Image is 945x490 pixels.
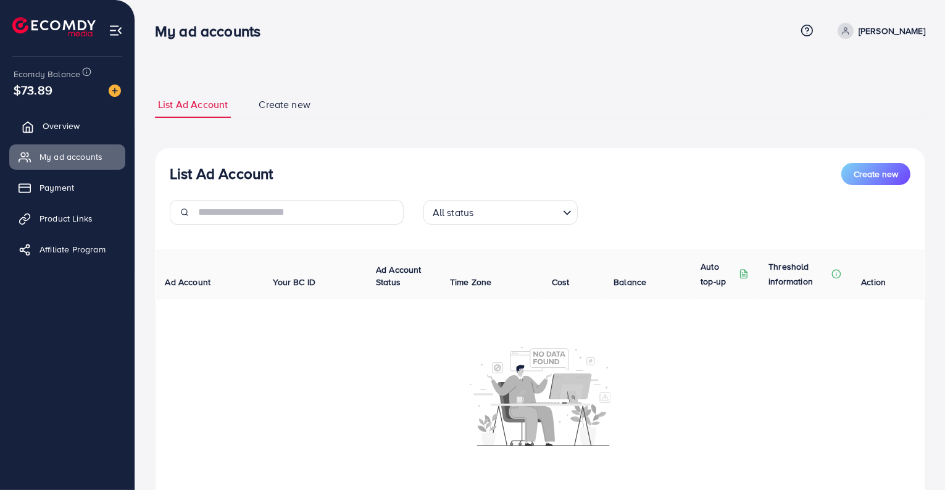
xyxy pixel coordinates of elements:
input: Search for option [477,201,557,222]
span: Create new [854,168,898,180]
span: Payment [40,181,74,194]
div: Search for option [423,200,578,225]
span: Your BC ID [273,276,315,288]
a: My ad accounts [9,144,125,169]
img: logo [12,17,96,36]
a: [PERSON_NAME] [833,23,925,39]
p: Auto top-up [701,259,736,289]
img: No account [470,345,610,446]
span: $73.89 [14,81,52,99]
a: Payment [9,175,125,200]
button: Create new [841,163,910,185]
span: All status [430,204,477,222]
img: image [109,85,121,97]
h3: My ad accounts [155,22,270,40]
span: Product Links [40,212,93,225]
img: menu [109,23,123,38]
a: Overview [9,114,125,138]
span: Ecomdy Balance [14,68,80,80]
p: Threshold information [768,259,829,289]
span: Affiliate Program [40,243,106,255]
span: Ad Account Status [376,264,422,288]
h3: List Ad Account [170,165,273,183]
span: Time Zone [450,276,491,288]
span: Ad Account [165,276,211,288]
a: Product Links [9,206,125,231]
p: [PERSON_NAME] [859,23,925,38]
span: Balance [614,276,646,288]
a: Affiliate Program [9,237,125,262]
span: Action [861,276,886,288]
iframe: Chat [893,434,936,481]
span: My ad accounts [40,151,102,163]
span: Overview [43,120,80,132]
span: Cost [552,276,570,288]
span: Create new [259,98,310,112]
span: List Ad Account [158,98,228,112]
